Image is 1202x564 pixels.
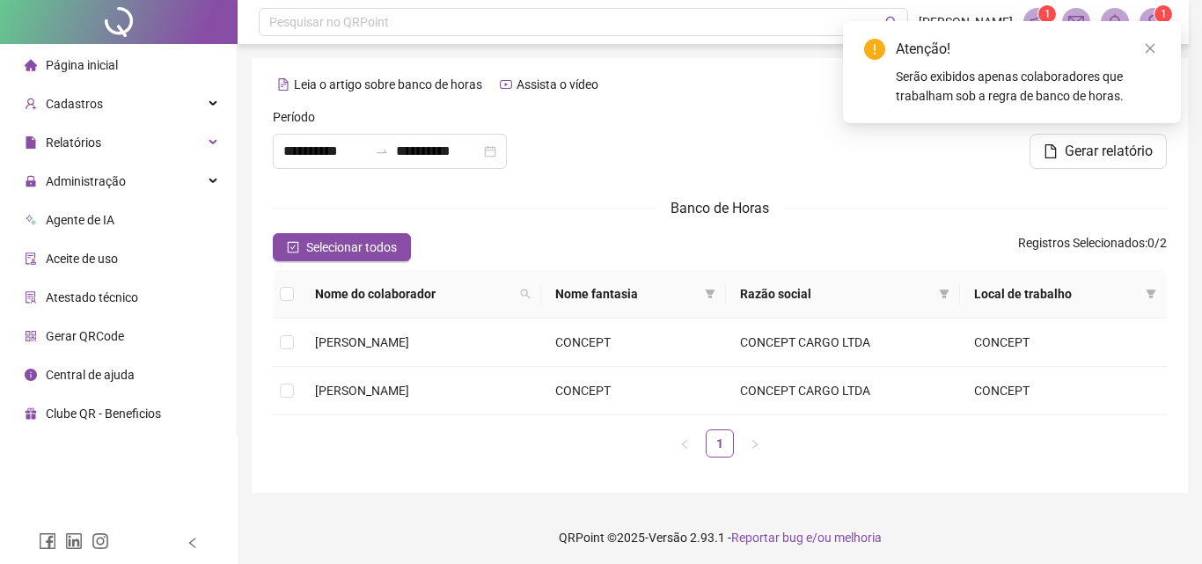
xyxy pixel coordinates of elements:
[706,429,734,458] li: 1
[39,532,56,550] span: facebook
[46,290,138,304] span: Atestado técnico
[25,175,37,187] span: lock
[1144,42,1156,55] span: close
[273,107,315,127] span: Período
[1044,8,1051,20] span: 1
[375,144,389,158] span: swap-right
[520,289,531,299] span: search
[92,532,109,550] span: instagram
[960,367,1167,415] td: CONCEPT
[46,136,101,150] span: Relatórios
[46,407,161,421] span: Clube QR - Beneficios
[671,200,769,216] span: Banco de Horas
[187,537,199,549] span: left
[671,429,699,458] li: Página anterior
[731,531,882,545] span: Reportar bug e/ou melhoria
[46,58,118,72] span: Página inicial
[375,144,389,158] span: to
[740,284,932,304] span: Razão social
[896,67,1160,106] div: Serão exibidos apenas colaboradores que trabalham sob a regra de banco de horas.
[741,429,769,458] button: right
[974,284,1139,304] span: Local de trabalho
[46,97,103,111] span: Cadastros
[649,531,687,545] span: Versão
[1142,281,1160,307] span: filter
[1154,5,1172,23] sup: Atualize o seu contato no menu Meus Dados
[25,136,37,149] span: file
[1044,144,1058,158] span: file
[960,319,1167,367] td: CONCEPT
[277,78,290,91] span: file-text
[517,281,534,307] span: search
[1030,134,1167,169] button: Gerar relatório
[25,330,37,342] span: qrcode
[864,39,885,60] span: exclamation-circle
[705,289,715,299] span: filter
[885,16,898,29] span: search
[1065,141,1153,162] span: Gerar relatório
[1018,236,1145,250] span: Registros Selecionados
[25,98,37,110] span: user-add
[315,284,513,304] span: Nome do colaborador
[1140,39,1160,58] a: Close
[46,368,135,382] span: Central de ajuda
[287,241,299,253] span: check-square
[315,384,409,398] span: [PERSON_NAME]
[541,319,726,367] td: CONCEPT
[1140,9,1167,35] img: 86015
[25,369,37,381] span: info-circle
[46,329,124,343] span: Gerar QRCode
[25,407,37,420] span: gift
[1146,289,1156,299] span: filter
[1018,233,1167,261] span: : 0 / 2
[25,253,37,265] span: audit
[741,429,769,458] li: Próxima página
[46,252,118,266] span: Aceite de uso
[750,439,760,450] span: right
[46,213,114,227] span: Agente de IA
[671,429,699,458] button: left
[65,532,83,550] span: linkedin
[306,238,397,257] span: Selecionar todos
[935,281,953,307] span: filter
[273,233,411,261] button: Selecionar todos
[25,59,37,71] span: home
[541,367,726,415] td: CONCEPT
[1030,14,1045,30] span: notification
[517,77,598,92] span: Assista o vídeo
[939,289,949,299] span: filter
[25,291,37,304] span: solution
[707,430,733,457] a: 1
[726,367,960,415] td: CONCEPT CARGO LTDA
[1161,8,1167,20] span: 1
[1068,14,1084,30] span: mail
[555,284,698,304] span: Nome fantasia
[1107,14,1123,30] span: bell
[726,319,960,367] td: CONCEPT CARGO LTDA
[919,12,1013,32] span: [PERSON_NAME]
[500,78,512,91] span: youtube
[896,39,1160,60] div: Atenção!
[1038,5,1056,23] sup: 1
[679,439,690,450] span: left
[701,281,719,307] span: filter
[294,77,482,92] span: Leia o artigo sobre banco de horas
[46,174,126,188] span: Administração
[315,335,409,349] span: [PERSON_NAME]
